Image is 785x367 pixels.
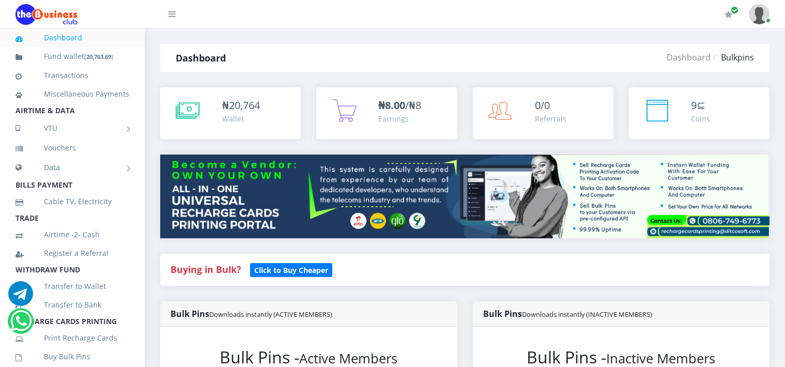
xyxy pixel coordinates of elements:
[667,52,711,63] a: Dashboard
[16,274,129,298] a: Transfer to Wallet
[16,155,129,180] a: Data
[181,347,437,367] h2: Bulk Pins -
[711,51,754,64] li: Bulkpins
[160,87,301,139] a: ₦20,764 Wallet
[535,113,566,124] div: Referrals
[160,155,769,238] img: multitenant_rcp.png
[16,293,129,317] a: Transfer to Bank
[254,265,328,275] b: Click to Buy Cheaper
[725,10,732,19] i: Renew/Upgrade Subscription
[16,241,129,265] a: Register a Referral
[16,326,129,350] a: Print Recharge Cards
[209,310,332,319] small: Downloads instantly (ACTIVE MEMBERS)
[378,113,421,124] div: Earnings
[16,64,129,87] a: Transactions
[222,113,260,124] div: Wallet
[250,263,332,276] a: Click to Buy Cheaper
[535,98,550,112] span: 0/0
[8,289,33,306] a: Chat for support
[494,347,749,367] h2: Bulk Pins -
[16,115,129,141] a: VTU
[16,136,129,160] a: Vouchers
[171,263,241,276] strong: Buying in Bulk?
[691,98,697,112] span: 9
[473,87,613,139] a: 0/0 Referrals
[16,4,78,25] img: Logo
[84,53,113,60] small: [ ]
[378,98,421,112] span: /₦8
[378,98,405,112] b: ₦8.00
[16,26,129,50] a: Dashboard
[749,4,769,24] img: User
[10,316,32,333] a: Chat for support
[229,98,260,112] span: 20,764
[691,113,710,124] div: Coins
[522,310,652,319] small: Downloads instantly (INACTIVE MEMBERS)
[16,44,129,69] a: Fund wallet[20,763.69]
[176,52,226,64] strong: Dashboard
[16,82,129,106] a: Miscellaneous Payments
[171,308,332,319] strong: Bulk Pins
[691,98,710,113] div: ⊆
[16,190,129,213] a: Cable TV, Electricity
[731,6,738,14] span: Renew/Upgrade Subscription
[222,98,260,113] div: ₦
[86,53,111,60] b: 20,763.69
[316,87,457,139] a: ₦8.00/₦8 Earnings
[483,308,652,319] strong: Bulk Pins
[16,223,129,247] a: Airtime -2- Cash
